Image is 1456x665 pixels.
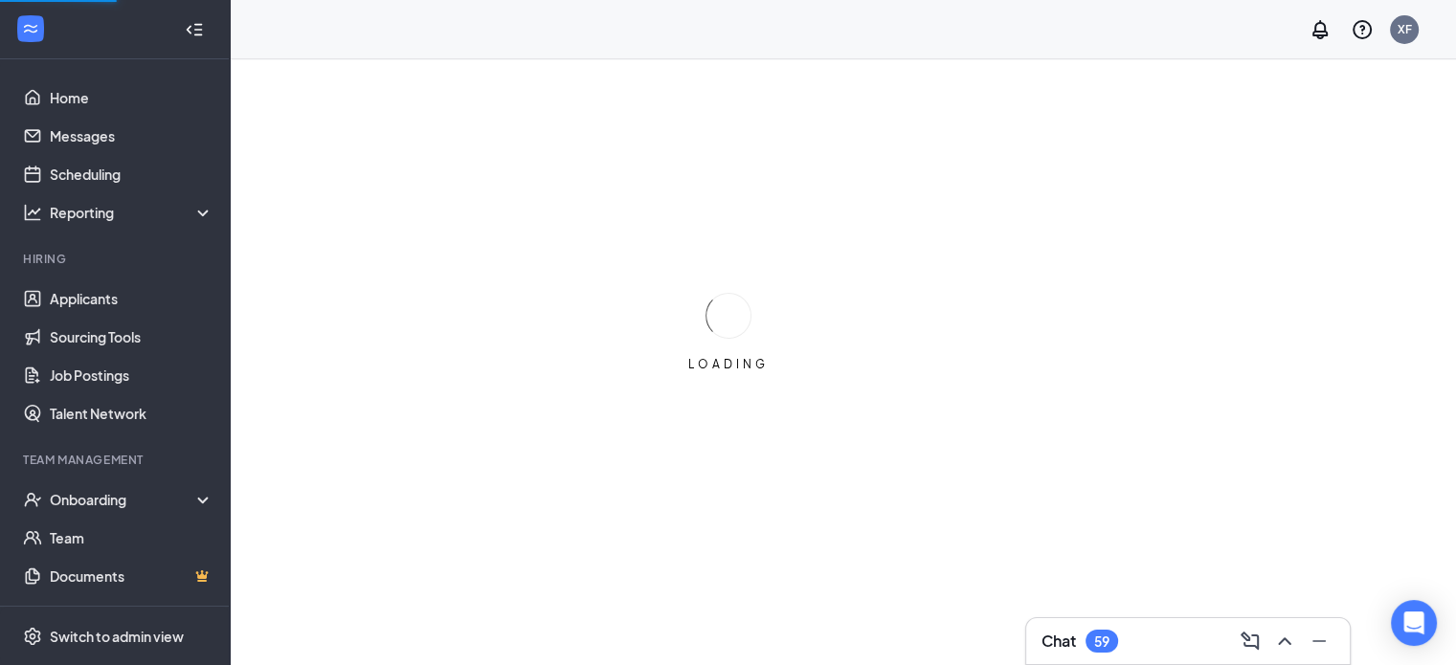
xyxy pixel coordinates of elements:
[50,490,197,509] div: Onboarding
[23,627,42,646] svg: Settings
[21,19,40,38] svg: WorkstreamLogo
[50,318,213,356] a: Sourcing Tools
[1042,631,1076,652] h3: Chat
[1239,630,1262,653] svg: ComposeMessage
[1269,626,1300,656] button: ChevronUp
[1351,18,1374,41] svg: QuestionInfo
[1094,633,1109,650] div: 59
[1398,21,1412,37] div: XF
[23,203,42,222] svg: Analysis
[185,20,204,39] svg: Collapse
[50,155,213,193] a: Scheduling
[23,490,42,509] svg: UserCheck
[50,279,213,318] a: Applicants
[1308,630,1331,653] svg: Minimize
[50,627,184,646] div: Switch to admin view
[681,356,776,372] div: LOADING
[50,557,213,595] a: DocumentsCrown
[23,452,210,468] div: Team Management
[50,203,214,222] div: Reporting
[1391,600,1437,646] div: Open Intercom Messenger
[1309,18,1332,41] svg: Notifications
[50,595,213,633] a: SurveysCrown
[1304,626,1334,656] button: Minimize
[23,251,210,267] div: Hiring
[50,394,213,432] a: Talent Network
[50,356,213,394] a: Job Postings
[1273,630,1296,653] svg: ChevronUp
[1235,626,1266,656] button: ComposeMessage
[50,78,213,117] a: Home
[50,117,213,155] a: Messages
[50,519,213,557] a: Team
